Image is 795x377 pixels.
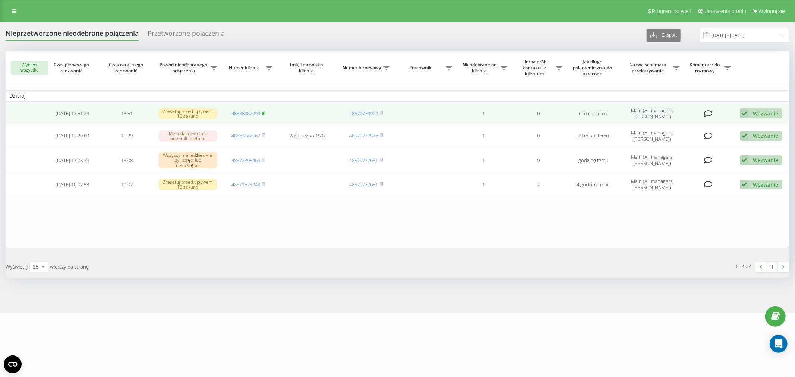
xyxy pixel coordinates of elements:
[50,263,89,270] span: wierszy na stronę
[45,148,100,172] td: [DATE] 13:08:39
[45,174,100,195] td: [DATE] 10:07:53
[158,130,217,142] div: Menedżerowie nie odebrali telefonu
[456,174,511,195] td: 1
[225,65,265,71] span: Numer klienta
[158,62,211,73] span: Powód nieodebranego połączenia
[625,62,673,73] span: Nazwa schematu przekazywania
[770,335,788,353] div: Open Intercom Messenger
[736,263,752,270] div: 1 - 4 z 4
[45,126,100,146] td: [DATE] 13:29:09
[231,157,260,164] a: 48572898466
[283,62,332,73] span: Imię i nazwisko klienta
[456,103,511,124] td: 1
[566,103,621,124] td: 6 minut temu
[100,103,154,124] td: 13:51
[231,132,260,139] a: 48663142067
[652,8,691,14] span: Program poleceń
[753,181,778,188] div: Wezwanie
[349,132,378,139] a: 48579777576
[511,148,566,172] td: 0
[460,62,501,73] span: Nieodebrane od klienta
[515,59,555,76] span: Liczba prób kontaktu z klientem
[100,174,154,195] td: 10:07
[456,148,511,172] td: 1
[45,103,100,124] td: [DATE] 13:51:23
[753,156,778,164] div: Wezwanie
[621,148,684,172] td: Main (All managers, [PERSON_NAME])
[148,29,225,41] div: Przetworzone połączenia
[767,262,778,272] a: 1
[566,174,621,195] td: 4 godziny temu
[397,65,446,71] span: Pracownik
[511,126,566,146] td: 0
[566,126,621,146] td: 29 minut temu
[456,126,511,146] td: 1
[4,355,22,373] button: Open CMP widget
[33,263,39,270] div: 25
[647,29,681,42] button: Eksport
[106,62,148,73] span: Czas ostatniego zadzwonić
[511,103,566,124] td: 0
[621,126,684,146] td: Main (All managers, [PERSON_NAME])
[11,61,48,75] button: Wybierz wszystko
[343,65,383,71] span: Numer biznesowy
[687,62,724,73] span: Komentarz do rozmowy
[621,174,684,195] td: Main (All managers, [PERSON_NAME])
[758,8,785,14] span: Wyloguj się
[621,103,684,124] td: Main (All managers, [PERSON_NAME])
[753,132,778,139] div: Wezwanie
[158,108,217,119] div: Zresetuj przed upływem 10 sekund
[158,179,217,190] div: Zresetuj przed upływem 10 sekund
[100,148,154,172] td: 13:08
[6,29,139,41] div: Nieprzetworzone nieodebrane połączenia
[572,59,615,76] span: Jak długo połączenie zostało utracone
[349,157,378,164] a: 48579777681
[349,110,378,117] a: 48579779962
[231,181,260,188] a: 48571573248
[704,8,746,14] span: Ustawienia profilu
[100,126,154,146] td: 13:29
[231,110,260,117] a: 48538382999
[753,110,778,117] div: Wezwanie
[349,181,378,188] a: 48579777681
[6,90,789,101] td: Dzisiaj
[6,263,28,270] span: Wyświetlij
[276,126,339,146] td: Wąbrzeźno 159k
[51,62,94,73] span: Czas pierwszego zadzwonić
[511,174,566,195] td: 2
[566,148,621,172] td: godzinę temu
[158,152,217,168] div: Wszyscy menedżerowie byli zajęci lub niedostępni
